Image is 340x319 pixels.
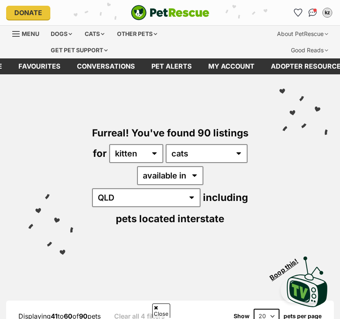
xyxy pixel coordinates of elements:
[45,26,78,42] div: Dogs
[291,6,334,19] ul: Account quick links
[268,252,306,281] span: Boop this!
[200,58,263,74] a: My account
[281,278,324,303] iframe: Help Scout Beacon - Open
[6,6,50,20] a: Donate
[285,42,334,58] div: Good Reads
[287,249,328,309] a: Boop this!
[321,6,334,19] button: My account
[306,6,319,19] a: Conversations
[79,26,110,42] div: Cats
[111,26,163,42] div: Other pets
[22,30,39,37] span: Menu
[323,9,331,17] div: kz
[131,5,209,20] a: PetRescue
[143,58,200,74] a: Pet alerts
[308,9,317,17] img: chat-41dd97257d64d25036548639549fe6c8038ab92f7586957e7f3b1b290dea8141.svg
[287,257,328,307] img: PetRescue TV logo
[12,26,45,40] a: Menu
[152,303,170,318] span: Close
[271,26,334,42] div: About PetRescue
[131,5,209,20] img: logo-cat-932fe2b9b8326f06289b0f2fb663e598f794de774fb13d1741a6617ecf9a85b4.svg
[92,127,248,159] span: Furreal! You've found 90 listings for
[291,6,304,19] a: Favourites
[69,58,143,74] a: conversations
[45,42,113,58] div: Get pet support
[10,58,69,74] a: Favourites
[116,192,248,225] span: including pets located interstate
